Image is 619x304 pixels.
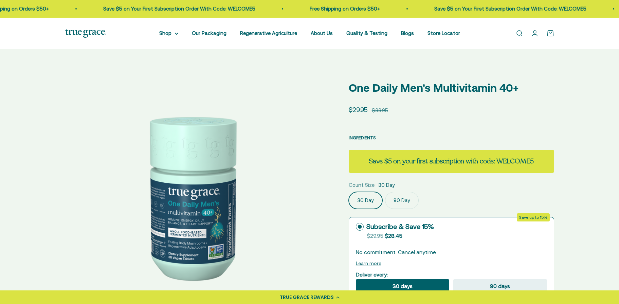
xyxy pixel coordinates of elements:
[240,30,297,36] a: Regenerative Agriculture
[401,30,414,36] a: Blogs
[192,30,226,36] a: Our Packaging
[159,29,178,37] summary: Shop
[349,133,376,142] button: INGREDIENTS
[346,30,387,36] a: Quality & Testing
[434,5,586,13] p: Save $5 on Your First Subscription Order With Code: WELCOME5
[378,181,395,189] span: 30 Day
[280,294,334,301] div: TRUE GRACE REWARDS
[372,106,388,114] compare-at-price: $33.95
[311,30,333,36] a: About Us
[349,79,554,96] p: One Daily Men's Multivitamin 40+
[103,5,255,13] p: Save $5 on Your First Subscription Order With Code: WELCOME5
[349,181,376,189] legend: Count Size:
[369,157,534,166] strong: Save $5 on your first subscription with code: WELCOME5
[310,6,380,12] a: Free Shipping on Orders $50+
[349,135,376,140] span: INGREDIENTS
[427,30,460,36] a: Store Locator
[349,105,368,115] sale-price: $29.95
